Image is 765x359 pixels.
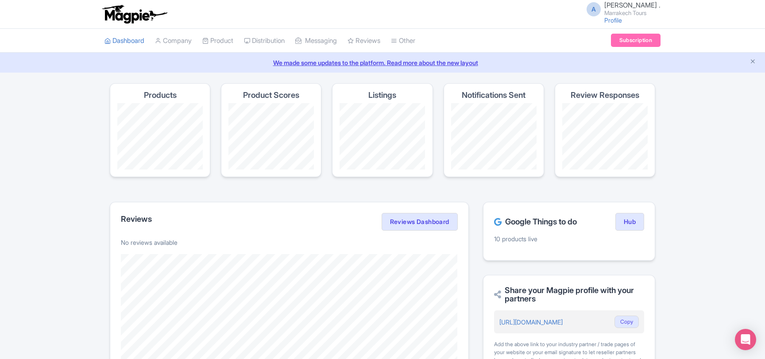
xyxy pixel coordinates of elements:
[243,91,299,100] h4: Product Scores
[604,10,661,16] small: Marrakech Tours
[295,29,337,53] a: Messaging
[581,2,661,16] a: A [PERSON_NAME] . Marrakech Tours
[368,91,396,100] h4: Listings
[155,29,192,53] a: Company
[244,29,285,53] a: Distribution
[587,2,601,16] span: A
[5,58,760,67] a: We made some updates to the platform. Read more about the new layout
[382,213,458,231] a: Reviews Dashboard
[611,34,661,47] a: Subscription
[750,57,756,67] button: Close announcement
[614,316,639,328] button: Copy
[121,215,152,224] h2: Reviews
[735,329,756,350] div: Open Intercom Messenger
[494,234,644,243] p: 10 products live
[100,4,169,24] img: logo-ab69f6fb50320c5b225c76a69d11143b.png
[571,91,639,100] h4: Review Responses
[494,217,577,226] h2: Google Things to do
[615,213,644,231] a: Hub
[391,29,415,53] a: Other
[494,286,644,304] h2: Share your Magpie profile with your partners
[604,16,622,24] a: Profile
[462,91,525,100] h4: Notifications Sent
[121,238,458,247] p: No reviews available
[144,91,177,100] h4: Products
[348,29,380,53] a: Reviews
[104,29,144,53] a: Dashboard
[499,318,563,326] a: [URL][DOMAIN_NAME]
[604,1,661,9] span: [PERSON_NAME] .
[202,29,233,53] a: Product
